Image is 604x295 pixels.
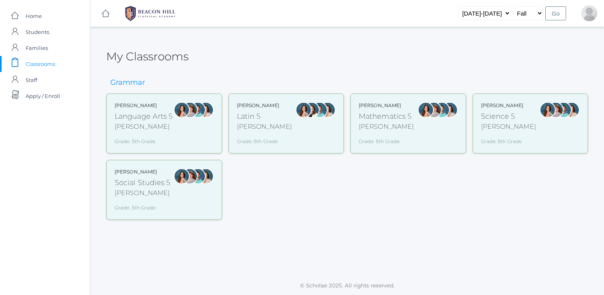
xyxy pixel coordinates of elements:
div: Rebecca Salazar [540,102,556,118]
span: Students [26,24,49,40]
span: Apply / Enroll [26,88,60,104]
div: Cari Burke [198,168,214,184]
div: Science 5 [481,111,536,122]
div: Cari Burke [442,102,458,118]
div: [PERSON_NAME] [359,122,414,132]
div: Rebecca Salazar [174,102,190,118]
img: 1_BHCALogos-05.png [120,4,180,24]
div: Social Studies 5 [115,177,171,188]
div: Rebecca Salazar [174,168,190,184]
div: Language Arts 5 [115,111,173,122]
div: [PERSON_NAME] [115,102,173,109]
span: Classrooms [26,56,55,72]
div: Westen Taylor [434,102,450,118]
div: [PERSON_NAME] [481,122,536,132]
div: Westen Taylor [312,102,328,118]
div: Sarah Bence [182,102,198,118]
div: [PERSON_NAME] [359,102,414,109]
div: Cari Burke [564,102,580,118]
div: Sarah Bence [182,168,198,184]
div: [PERSON_NAME] [237,122,292,132]
p: © Scholae 2025. All rights reserved. [90,281,604,289]
span: Staff [26,72,37,88]
div: Mathematics 5 [359,111,414,122]
div: Grade: 5th Grade [115,135,173,145]
div: Sarah Bence [426,102,442,118]
div: Westen Taylor [190,168,206,184]
div: Rebecca Salazar [296,102,312,118]
h2: My Classrooms [106,50,189,63]
div: Grade: 5th Grade [115,201,171,211]
div: [PERSON_NAME] [237,102,292,109]
div: Rebecca Salazar [418,102,434,118]
div: [PERSON_NAME] [115,122,173,132]
div: Grade: 5th Grade [481,135,536,145]
span: Families [26,40,48,56]
div: Grade: 5th Grade [359,135,414,145]
div: Latin 5 [237,111,292,122]
h3: Grammar [106,79,149,87]
div: Grade: 5th Grade [237,135,292,145]
div: Westen Taylor [190,102,206,118]
span: Home [26,8,42,24]
input: Go [545,6,566,20]
div: Westen Taylor [556,102,572,118]
div: Sarah Purser [581,5,597,21]
div: Cari Burke [320,102,336,118]
div: Sarah Bence [548,102,564,118]
div: [PERSON_NAME] [115,188,171,198]
div: Cari Burke [198,102,214,118]
div: [PERSON_NAME] [481,102,536,109]
div: Teresa Deutsch [304,102,320,118]
div: [PERSON_NAME] [115,168,171,175]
